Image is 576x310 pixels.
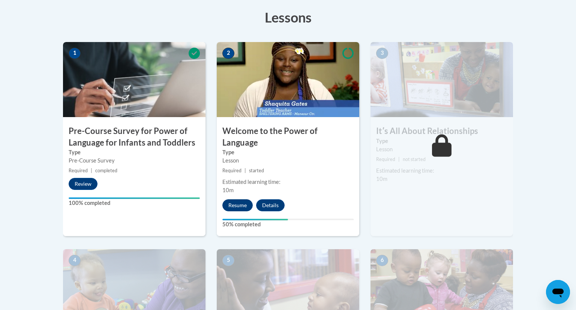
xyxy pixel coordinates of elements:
[69,168,88,173] span: Required
[217,42,359,117] img: Course Image
[546,280,570,304] iframe: Button to launch messaging window
[398,157,400,162] span: |
[370,125,513,137] h3: Itʹs All About Relationships
[376,255,388,266] span: 6
[222,199,253,211] button: Resume
[249,168,264,173] span: started
[403,157,426,162] span: not started
[63,8,513,27] h3: Lessons
[222,187,234,193] span: 10m
[376,167,507,175] div: Estimated learning time:
[63,42,205,117] img: Course Image
[69,178,97,190] button: Review
[63,125,205,149] h3: Pre-Course Survey for Power of Language for Infants and Toddlers
[222,157,354,165] div: Lesson
[376,145,507,153] div: Lesson
[370,42,513,117] img: Course Image
[69,199,200,207] label: 100% completed
[376,48,388,59] span: 3
[222,168,241,173] span: Required
[376,137,507,145] label: Type
[222,148,354,157] label: Type
[69,255,81,266] span: 4
[91,168,92,173] span: |
[222,220,354,229] label: 50% completed
[376,157,395,162] span: Required
[69,48,81,59] span: 1
[222,178,354,186] div: Estimated learning time:
[69,148,200,157] label: Type
[222,48,234,59] span: 2
[376,176,387,182] span: 10m
[95,168,117,173] span: completed
[222,255,234,266] span: 5
[222,219,288,220] div: Your progress
[217,125,359,149] h3: Welcome to the Power of Language
[69,197,200,199] div: Your progress
[69,157,200,165] div: Pre-Course Survey
[244,168,246,173] span: |
[256,199,285,211] button: Details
